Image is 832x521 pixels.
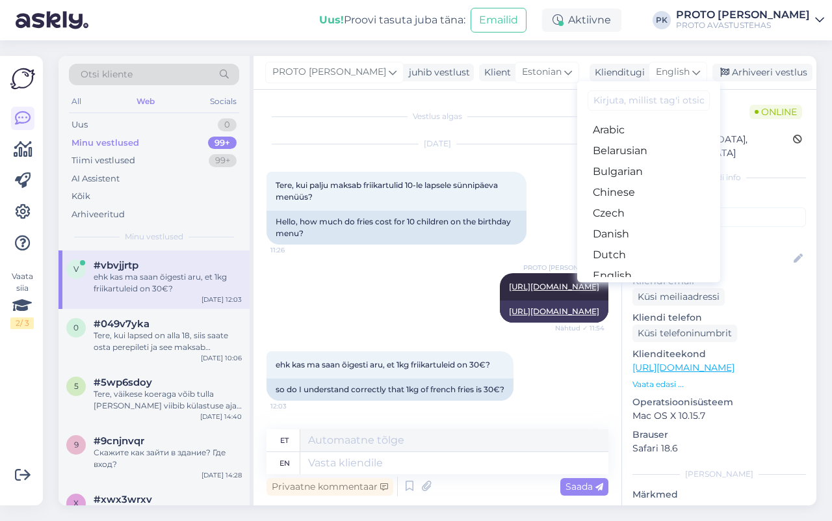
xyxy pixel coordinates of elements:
[94,260,138,271] span: #vbvjjrtp
[270,245,319,255] span: 11:26
[509,282,599,291] a: [URL][DOMAIN_NAME]
[71,172,120,185] div: AI Assistent
[565,481,603,492] span: Saada
[94,447,242,470] div: Скажите как зайти в здание? Где вход?
[74,440,79,449] span: 9
[266,138,608,150] div: [DATE]
[94,494,152,505] span: #xwx3wrxv
[270,401,319,411] span: 12:03
[471,8,526,33] button: Emailid
[134,93,157,110] div: Web
[94,377,152,388] span: #5wp6sdoy
[94,388,242,412] div: Tere, väikese koeraga võib tulla [PERSON_NAME] viibib külastuse ajal kandekotis.
[218,118,237,131] div: 0
[276,180,500,202] span: Tere, kui palju maksab friikartulid 10-le lapsele sünnipäeva menüüs?
[676,10,810,20] div: PROTO [PERSON_NAME]
[201,470,242,480] div: [DATE] 14:28
[632,379,806,390] p: Vaata edasi ...
[676,10,824,31] a: PROTO [PERSON_NAME]PROTO AVASTUSTEHAS
[81,68,133,81] span: Otsi kliente
[577,120,720,140] a: Arabic
[577,203,720,224] a: Czech
[542,8,621,32] div: Aktiivne
[94,330,242,353] div: Tere, kui lapsed on alla 18, siis saate osta perepileti ja see maksab nädalavahetusel 40-eurot
[632,488,806,501] p: Märkmed
[577,161,720,182] a: Bulgarian
[319,12,465,28] div: Proovi tasuta juba täna:
[207,93,239,110] div: Socials
[653,11,671,29] div: PK
[632,442,806,455] p: Safari 18.6
[125,231,183,243] span: Minu vestlused
[479,66,511,79] div: Klient
[632,362,734,373] a: [URL][DOMAIN_NAME]
[71,137,139,150] div: Minu vestlused
[276,360,490,369] span: ehk kas ma saan õigesti aru, et 1kg friikartuleid on 30€?
[266,111,608,122] div: Vestlus algas
[522,65,562,79] span: Estonian
[523,263,604,273] span: PROTO [PERSON_NAME]
[201,353,242,363] div: [DATE] 10:06
[266,379,513,401] div: so do I understand correctly that 1kg of french fries is 30€?
[632,288,725,306] div: Küsi meiliaadressi
[10,66,35,91] img: Askly Logo
[280,429,289,451] div: et
[632,311,806,325] p: Kliendi telefon
[208,137,237,150] div: 99+
[632,395,806,409] p: Operatsioonisüsteem
[632,428,806,442] p: Brauser
[319,14,344,26] b: Uus!
[676,20,810,31] div: PROTO AVASTUSTEHAS
[74,381,79,391] span: 5
[71,154,135,167] div: Tiimi vestlused
[577,265,720,286] a: English
[656,65,690,79] span: English
[266,478,393,496] div: Privaatne kommentaar
[632,409,806,423] p: Mac OS X 10.15.7
[73,264,79,274] span: v
[10,317,34,329] div: 2 / 3
[94,318,149,330] span: #049v7yka
[71,208,125,221] div: Arhiveeritud
[632,274,806,288] p: Kliendi email
[632,347,806,361] p: Klienditeekond
[94,271,242,295] div: ehk kas ma saan õigesti aru, et 1kg friikartuleid on 30€?
[749,105,802,119] span: Online
[73,498,79,508] span: x
[632,325,737,342] div: Küsi telefoninumbrit
[404,66,470,79] div: juhib vestlust
[577,140,720,161] a: Belarusian
[632,468,806,480] div: [PERSON_NAME]
[73,323,79,332] span: 0
[71,118,88,131] div: Uus
[588,90,710,111] input: Kirjuta, millist tag'i otsid
[577,245,720,265] a: Dutch
[712,64,812,81] div: Arhiveeri vestlus
[69,93,84,110] div: All
[266,211,526,245] div: Hello, how much do fries cost for 10 children on the birthday menu?
[577,182,720,203] a: Chinese
[590,66,645,79] div: Klienditugi
[71,190,90,203] div: Kõik
[209,154,237,167] div: 99+
[272,65,386,79] span: PROTO [PERSON_NAME]
[201,295,242,304] div: [DATE] 12:03
[94,435,144,447] span: #9cnjnvqr
[509,306,599,316] a: [URL][DOMAIN_NAME]
[577,224,720,245] a: Danish
[200,412,242,421] div: [DATE] 14:40
[279,452,290,474] div: en
[555,323,604,333] span: Nähtud ✓ 11:54
[10,271,34,329] div: Vaata siia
